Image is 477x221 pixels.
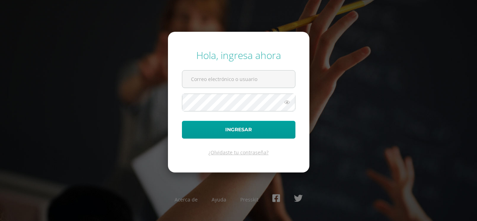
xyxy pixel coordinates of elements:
[182,121,295,139] button: Ingresar
[175,196,198,203] a: Acerca de
[212,196,226,203] a: Ayuda
[182,71,295,88] input: Correo electrónico o usuario
[182,49,295,62] div: Hola, ingresa ahora
[208,149,269,156] a: ¿Olvidaste tu contraseña?
[240,196,258,203] a: Presskit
